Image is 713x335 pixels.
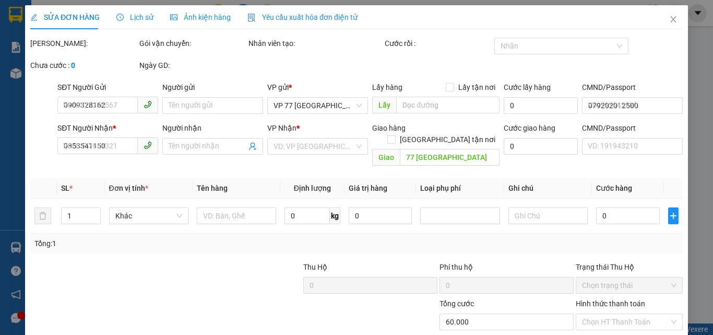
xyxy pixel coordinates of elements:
span: Lấy tận nơi [454,82,499,93]
label: Hình thức thanh toán [576,299,645,308]
div: VP gửi [267,82,368,93]
span: SỬA ĐƠN HÀNG [30,13,100,21]
input: Cước giao hàng [503,138,578,155]
span: VP Nhận [267,124,296,132]
span: Yêu cầu xuất hóa đơn điện tử [247,13,358,21]
button: Close [659,5,688,34]
div: Ngày GD: [139,60,246,71]
div: Trạng thái Thu Hộ [576,261,683,273]
span: Đơn vị tính [109,184,148,192]
span: kg [329,207,340,224]
span: phone [144,100,152,109]
span: Định lượng [294,184,331,192]
img: icon [247,14,256,22]
div: Cước rồi : [385,38,492,49]
span: phone [144,141,152,149]
button: delete [34,207,51,224]
th: Ghi chú [504,178,591,199]
label: Cước giao hàng [503,124,555,132]
th: Loại phụ phí [416,178,504,199]
span: Giao [372,149,400,166]
div: CMND/Passport [582,82,683,93]
div: [PERSON_NAME]: [30,38,137,49]
span: VP 77 Thái Nguyên [274,98,362,113]
input: Dọc đường [400,149,499,166]
div: CMND/Passport [582,122,683,134]
div: Phí thu hộ [439,261,574,277]
span: Giao hàng [372,124,406,132]
div: Tổng: 1 [34,238,276,249]
span: Tổng cước [439,299,474,308]
span: Chọn trạng thái [582,278,676,293]
span: [GEOGRAPHIC_DATA] tận nơi [395,134,499,145]
input: Dọc đường [396,97,499,113]
div: SĐT Người Gửi [57,82,158,93]
div: Chưa cước : [30,60,137,71]
span: Lấy [372,97,396,113]
input: Ghi Chú [508,207,587,224]
span: plus [668,212,678,220]
span: user-add [248,142,257,151]
span: Cước hàng [596,184,632,192]
span: picture [170,14,177,21]
button: plus [668,207,679,224]
div: SĐT Người Nhận [57,122,158,134]
div: Người gửi [162,82,263,93]
input: Cước lấy hàng [503,97,578,114]
div: Gói vận chuyển: [139,38,246,49]
span: Giá trị hàng [348,184,387,192]
span: Lấy hàng [372,83,402,91]
span: Tên hàng [197,184,228,192]
b: 0 [71,61,75,70]
span: Lịch sử [116,13,153,21]
div: Người nhận [162,122,263,134]
div: Nhân viên tạo: [248,38,383,49]
span: Khác [115,208,182,224]
span: clock-circle [116,14,124,21]
span: close [669,15,678,24]
span: edit [30,14,38,21]
span: Thu Hộ [303,263,327,271]
span: Ảnh kiện hàng [170,13,231,21]
span: SL [61,184,69,192]
input: VD: Bàn, Ghế [197,207,276,224]
label: Cước lấy hàng [503,83,550,91]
